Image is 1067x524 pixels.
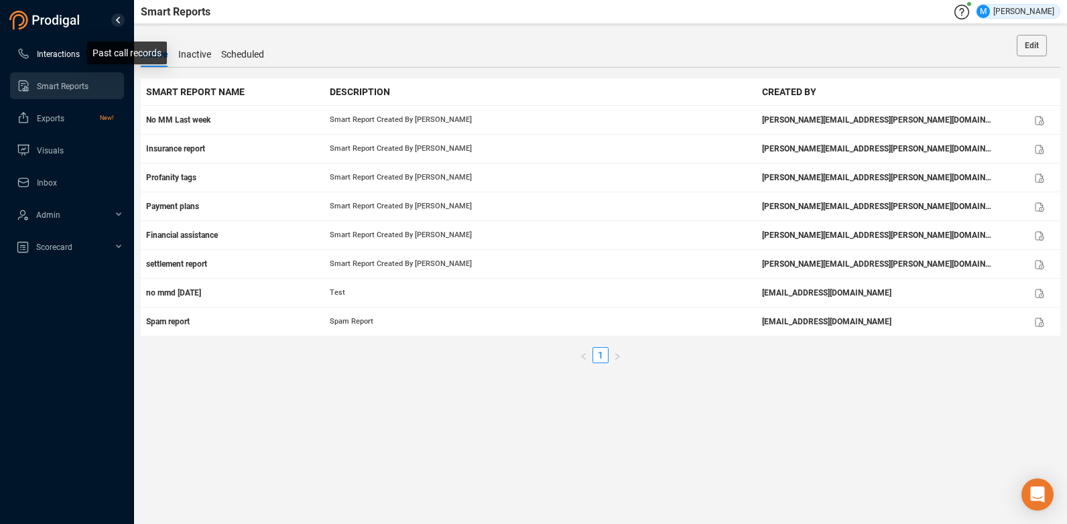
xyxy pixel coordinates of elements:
span: Interactions [37,50,80,59]
td: No MM Last week [141,106,324,135]
td: test [324,279,757,308]
li: 1 [592,347,609,363]
td: Spam report [324,308,757,336]
td: Smart report created by [PERSON_NAME] [324,192,757,221]
a: ExportsNew! [17,105,113,131]
td: [PERSON_NAME][EMAIL_ADDRESS][PERSON_NAME][DOMAIN_NAME] [757,135,998,163]
li: Previous Page [575,347,592,363]
td: Smart report created by [PERSON_NAME] [324,135,757,163]
td: Spam report [141,308,324,336]
span: Smart Reports [141,4,210,20]
td: Profanity tags [141,163,324,192]
td: Smart report created by [PERSON_NAME] [324,221,757,250]
button: left [575,347,592,363]
th: CREATED BY [757,78,998,106]
li: Exports [10,105,124,131]
td: [PERSON_NAME][EMAIL_ADDRESS][PERSON_NAME][DOMAIN_NAME] [757,192,998,221]
span: Inbox [37,178,57,188]
span: M [980,5,987,18]
a: Visuals [17,137,113,163]
img: prodigal-logo [9,11,83,29]
li: Visuals [10,137,124,163]
td: Smart report created by [PERSON_NAME] [324,106,757,135]
span: Visuals [37,146,64,155]
span: left [580,352,588,361]
a: Inbox [17,169,113,196]
td: no mmd [DATE] [141,279,324,308]
a: Interactions [17,40,113,67]
li: Interactions [10,40,124,67]
span: Smart Reports [37,82,88,91]
td: settlement report [141,250,324,279]
div: Open Intercom Messenger [1021,478,1054,511]
li: Inbox [10,169,124,196]
td: Financial assistance [141,221,324,250]
button: Edit [1017,35,1047,56]
td: Payment plans [141,192,324,221]
a: Smart Reports [17,72,113,99]
th: DESCRIPTION [324,78,757,106]
td: [PERSON_NAME][EMAIL_ADDRESS][PERSON_NAME][DOMAIN_NAME] [757,221,998,250]
span: right [613,352,621,361]
td: Insurance report [141,135,324,163]
div: Inactive [178,47,211,62]
span: Exports [37,114,64,123]
span: New! [100,105,113,131]
li: Next Page [609,347,626,363]
td: [PERSON_NAME][EMAIL_ADDRESS][PERSON_NAME][DOMAIN_NAME] [757,106,998,135]
div: Past call records [87,42,167,64]
td: Smart report created by [PERSON_NAME] [324,250,757,279]
button: right [609,347,626,363]
td: [PERSON_NAME][EMAIL_ADDRESS][PERSON_NAME][DOMAIN_NAME] [757,163,998,192]
div: Scheduled [221,47,264,62]
a: 1 [593,348,608,363]
th: SMART REPORT NAME [141,78,324,106]
span: Scorecard [36,243,72,252]
td: [EMAIL_ADDRESS][DOMAIN_NAME] [757,279,998,308]
span: Admin [36,210,60,220]
td: Smart report created by [PERSON_NAME] [324,163,757,192]
div: [PERSON_NAME] [977,5,1054,18]
td: [EMAIL_ADDRESS][DOMAIN_NAME] [757,308,998,336]
li: Smart Reports [10,72,124,99]
span: Edit [1025,35,1039,56]
td: [PERSON_NAME][EMAIL_ADDRESS][PERSON_NAME][DOMAIN_NAME] [757,250,998,279]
